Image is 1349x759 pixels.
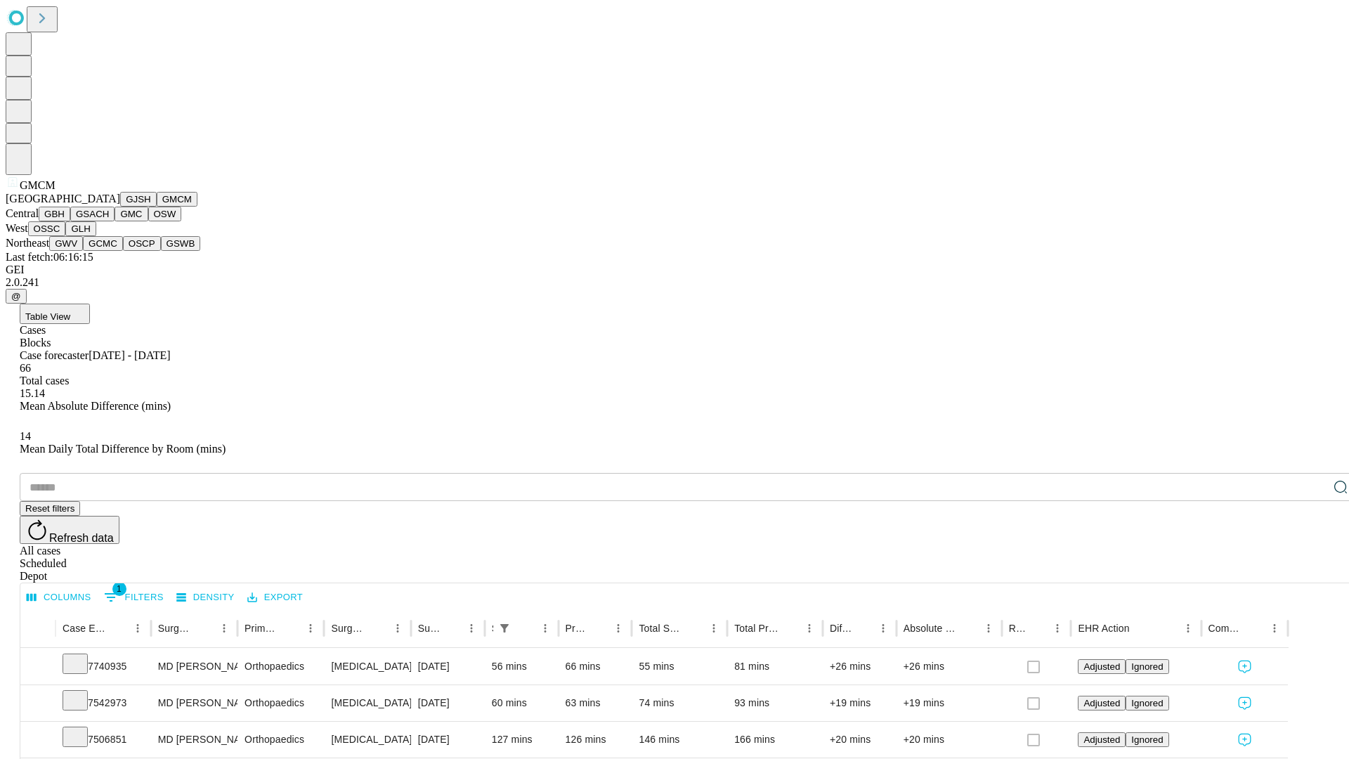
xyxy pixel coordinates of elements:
[214,618,234,638] button: Menu
[495,618,514,638] button: Show filters
[492,685,552,721] div: 60 mins
[157,192,197,207] button: GMCM
[1126,696,1168,711] button: Ignored
[639,685,720,721] div: 74 mins
[388,618,408,638] button: Menu
[516,618,535,638] button: Sort
[20,430,31,442] span: 14
[734,722,816,758] div: 166 mins
[1048,618,1067,638] button: Menu
[830,685,889,721] div: +19 mins
[6,276,1343,289] div: 2.0.241
[1131,661,1163,672] span: Ignored
[331,623,366,634] div: Surgery Name
[20,387,45,399] span: 15.14
[734,649,816,685] div: 81 mins
[6,193,120,205] span: [GEOGRAPHIC_DATA]
[28,221,66,236] button: OSSC
[535,618,555,638] button: Menu
[418,722,478,758] div: [DATE]
[20,375,69,387] span: Total cases
[27,692,48,716] button: Expand
[70,207,115,221] button: GSACH
[63,722,144,758] div: 7506851
[245,623,280,634] div: Primary Service
[1245,618,1265,638] button: Sort
[368,618,388,638] button: Sort
[1083,698,1120,708] span: Adjusted
[1126,659,1168,674] button: Ignored
[904,722,995,758] div: +20 mins
[1009,623,1027,634] div: Resolved in EHR
[1078,659,1126,674] button: Adjusted
[20,516,119,544] button: Refresh data
[1078,732,1126,747] button: Adjusted
[195,618,214,638] button: Sort
[63,685,144,721] div: 7542973
[20,349,89,361] span: Case forecaster
[20,400,171,412] span: Mean Absolute Difference (mins)
[112,582,126,596] span: 1
[25,311,70,322] span: Table View
[301,618,320,638] button: Menu
[100,586,167,609] button: Show filters
[830,722,889,758] div: +20 mins
[684,618,704,638] button: Sort
[158,685,230,721] div: MD [PERSON_NAME] [PERSON_NAME]
[780,618,800,638] button: Sort
[39,207,70,221] button: GBH
[245,722,317,758] div: Orthopaedics
[63,649,144,685] div: 7740935
[589,618,608,638] button: Sort
[23,587,95,609] button: Select columns
[566,623,588,634] div: Predicted In Room Duration
[281,618,301,638] button: Sort
[418,649,478,685] div: [DATE]
[442,618,462,638] button: Sort
[639,722,720,758] div: 146 mins
[1131,698,1163,708] span: Ignored
[873,618,893,638] button: Menu
[245,649,317,685] div: Orthopaedics
[959,618,979,638] button: Sort
[244,587,306,609] button: Export
[904,685,995,721] div: +19 mins
[6,251,93,263] span: Last fetch: 06:16:15
[173,587,238,609] button: Density
[566,722,625,758] div: 126 mins
[20,501,80,516] button: Reset filters
[63,623,107,634] div: Case Epic Id
[331,685,403,721] div: [MEDICAL_DATA] SURGICAL [MEDICAL_DATA] SHAVING
[704,618,724,638] button: Menu
[830,649,889,685] div: +26 mins
[1178,618,1198,638] button: Menu
[115,207,148,221] button: GMC
[1083,661,1120,672] span: Adjusted
[418,685,478,721] div: [DATE]
[108,618,128,638] button: Sort
[1028,618,1048,638] button: Sort
[331,649,403,685] div: [MEDICAL_DATA] [MEDICAL_DATA] 2 OR MORE COMPARTMENTS
[608,618,628,638] button: Menu
[1131,734,1163,745] span: Ignored
[20,304,90,324] button: Table View
[158,649,230,685] div: MD [PERSON_NAME] [PERSON_NAME]
[83,236,123,251] button: GCMC
[734,685,816,721] div: 93 mins
[1078,623,1129,634] div: EHR Action
[1083,734,1120,745] span: Adjusted
[854,618,873,638] button: Sort
[418,623,441,634] div: Surgery Date
[120,192,157,207] button: GJSH
[89,349,170,361] span: [DATE] - [DATE]
[1131,618,1151,638] button: Sort
[495,618,514,638] div: 1 active filter
[6,207,39,219] span: Central
[1265,618,1284,638] button: Menu
[904,623,958,634] div: Absolute Difference
[492,649,552,685] div: 56 mins
[639,649,720,685] div: 55 mins
[800,618,819,638] button: Menu
[25,503,74,514] span: Reset filters
[11,291,21,301] span: @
